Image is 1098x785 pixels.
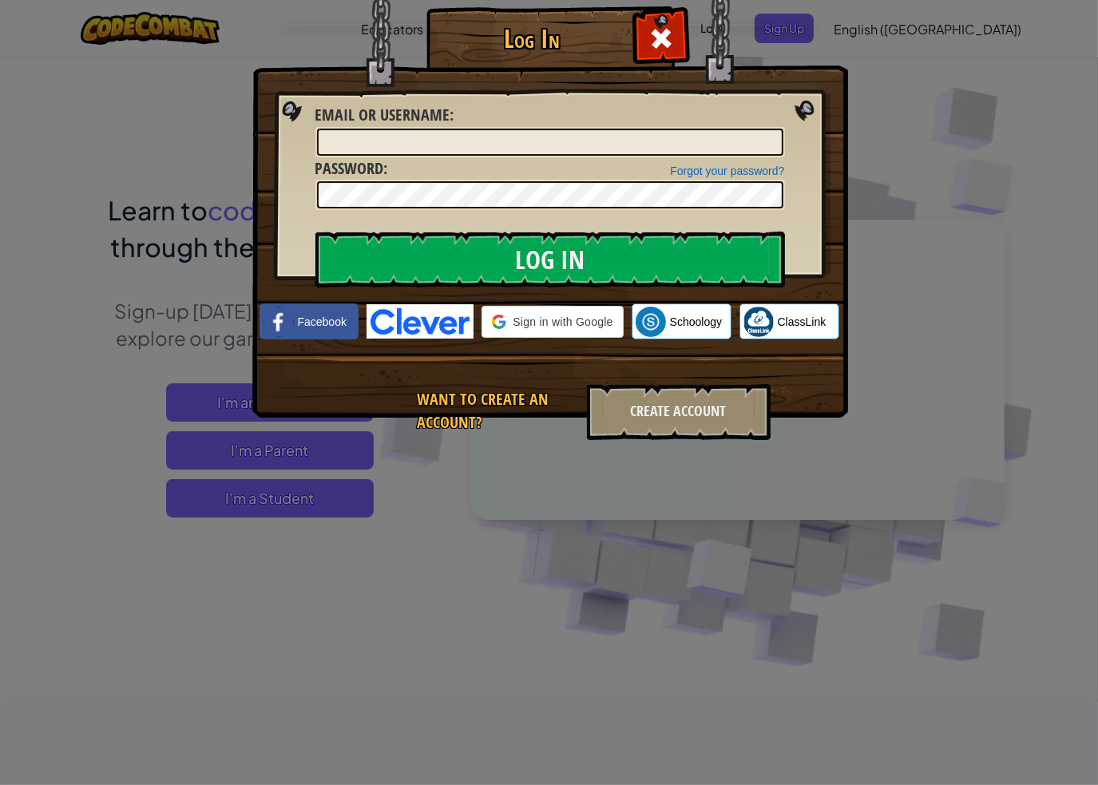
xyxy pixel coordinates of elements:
[418,388,577,434] div: Want to create an account?
[636,307,666,337] img: schoology.png
[315,157,388,180] label: :
[670,314,722,330] span: Schoology
[315,232,785,287] input: Log In
[587,384,771,440] div: Create Account
[513,314,612,330] span: Sign in with Google
[670,165,784,177] a: Forgot your password?
[298,314,347,330] span: Facebook
[778,314,826,330] span: ClassLink
[315,157,384,179] span: Password
[315,104,450,125] span: Email or Username
[430,25,634,53] h1: Log In
[743,307,774,337] img: classlink-logo-small.png
[482,306,623,338] div: Sign in with Google
[367,304,474,339] img: clever-logo-blue.png
[315,104,454,127] label: :
[264,307,294,337] img: facebook_small.png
